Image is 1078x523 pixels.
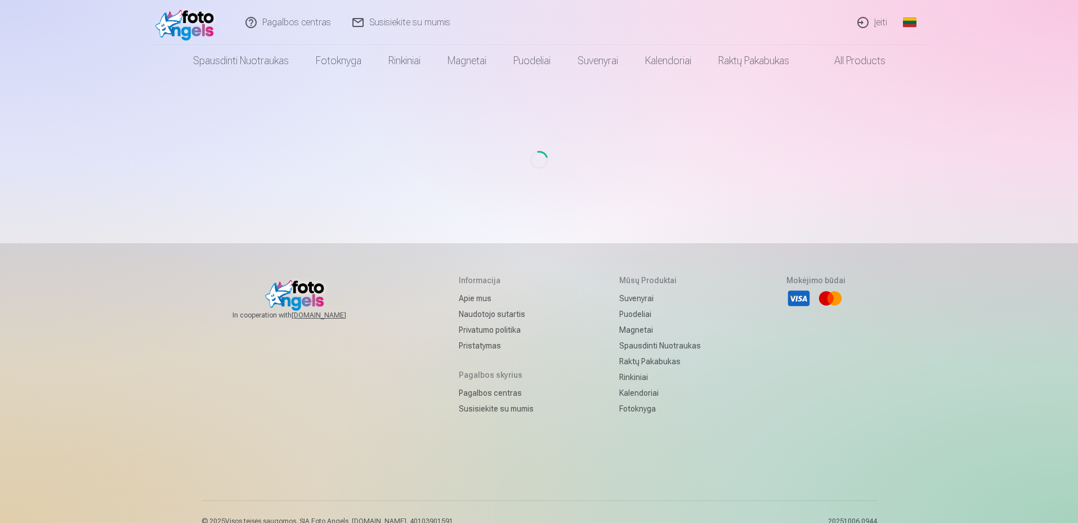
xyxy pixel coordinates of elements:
h5: Mūsų produktai [619,275,701,286]
a: All products [803,45,899,77]
a: Spausdinti nuotraukas [619,338,701,354]
a: Kalendoriai [632,45,705,77]
h5: Mokėjimo būdai [786,275,846,286]
a: Magnetai [619,322,701,338]
a: Spausdinti nuotraukas [180,45,302,77]
a: Pagalbos centras [459,385,534,401]
a: Puodeliai [619,306,701,322]
a: Raktų pakabukas [705,45,803,77]
a: Raktų pakabukas [619,354,701,369]
h5: Informacija [459,275,534,286]
img: /fa2 [155,5,220,41]
a: Puodeliai [500,45,564,77]
a: Susisiekite su mumis [459,401,534,417]
a: Kalendoriai [619,385,701,401]
a: Naudotojo sutartis [459,306,534,322]
a: Privatumo politika [459,322,534,338]
a: Magnetai [434,45,500,77]
a: Apie mus [459,290,534,306]
a: Rinkiniai [375,45,434,77]
a: [DOMAIN_NAME] [292,311,373,320]
h5: Pagalbos skyrius [459,369,534,381]
a: Suvenyrai [619,290,701,306]
a: Fotoknyga [619,401,701,417]
li: Visa [786,286,811,311]
span: In cooperation with [232,311,373,320]
a: Rinkiniai [619,369,701,385]
li: Mastercard [818,286,843,311]
a: Pristatymas [459,338,534,354]
a: Suvenyrai [564,45,632,77]
a: Fotoknyga [302,45,375,77]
